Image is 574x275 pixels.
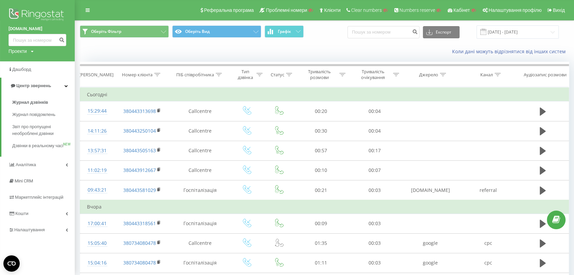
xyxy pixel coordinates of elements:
td: 00:03 [348,253,401,273]
input: Пошук за номером [8,34,66,46]
div: Статус [271,72,284,78]
span: Маркетплейс інтеграцій [15,195,64,200]
a: Звіт про пропущені необроблені дзвінки [12,121,75,140]
span: Налаштування профілю [488,7,541,13]
button: Графік [265,25,304,38]
td: referral [459,180,517,200]
td: 00:03 [348,233,401,253]
span: Графік [278,29,291,34]
a: 380443250104 [123,127,156,134]
span: Оберіть Фільтр [91,29,121,34]
div: 13:57:31 [87,144,107,157]
a: 380443505163 [123,147,156,154]
span: Клієнти [324,7,341,13]
td: 00:10 [294,160,348,180]
a: 380734080478 [123,259,156,266]
div: 15:29:44 [87,104,107,118]
a: Центр звернень [1,78,75,94]
td: 00:20 [294,101,348,121]
input: Пошук за номером [347,26,419,38]
button: Оберіть Вид [172,25,261,38]
span: Вихід [553,7,565,13]
div: Тип дзвінка [236,69,255,80]
td: Вчора [80,200,569,214]
a: Коли дані можуть відрізнятися вiд інших систем [452,48,569,55]
td: Callcentre [170,160,230,180]
span: Журнал повідомлень [12,111,55,118]
span: Реферальна програма [204,7,254,13]
td: [DOMAIN_NAME] [401,180,459,200]
button: Оберіть Фільтр [80,25,169,38]
div: ПІБ співробітника [176,72,214,78]
td: Госпіталізація [170,180,230,200]
a: 380443581029 [123,187,156,193]
span: Clear numbers [351,7,382,13]
td: cpc [459,253,517,273]
td: Callcentre [170,233,230,253]
a: 380443318561 [123,220,156,227]
span: Дашборд [12,67,31,72]
span: Кошти [15,211,28,216]
td: google [401,233,459,253]
span: Mini CRM [15,178,33,183]
div: Тривалість очікування [355,69,391,80]
td: 00:09 [294,214,348,233]
td: Callcentre [170,121,230,141]
div: Канал [480,72,493,78]
div: 17:00:41 [87,217,107,230]
span: Проблемні номери [266,7,307,13]
td: Сьогодні [80,88,569,101]
td: 00:04 [348,121,401,141]
span: Numbers reserve [399,7,435,13]
div: 09:43:21 [87,183,107,197]
span: Кабінет [453,7,470,13]
div: Тривалість розмови [301,69,338,80]
img: Ringostat logo [8,7,66,24]
td: 00:04 [348,101,401,121]
button: Експорт [423,26,460,38]
td: Callcentre [170,101,230,121]
span: Центр звернень [16,83,51,88]
td: 01:11 [294,253,348,273]
div: 14:11:26 [87,124,107,138]
td: 00:57 [294,141,348,160]
a: Дзвінки в реальному часіNEW [12,140,75,152]
td: cpc [459,233,517,253]
td: google [401,253,459,273]
a: 380734080478 [123,240,156,246]
div: Джерело [419,72,438,78]
td: 00:07 [348,160,401,180]
a: [DOMAIN_NAME] [8,25,66,32]
span: Аналiтика [16,162,36,167]
a: 380443313698 [123,108,156,114]
span: Журнал дзвінків [12,99,48,106]
td: Callcentre [170,141,230,160]
span: Налаштування [14,227,45,232]
span: Звіт про пропущені необроблені дзвінки [12,123,71,137]
div: 11:02:19 [87,164,107,177]
div: 15:04:16 [87,256,107,270]
div: Номер клієнта [122,72,153,78]
a: Журнал повідомлень [12,109,75,121]
div: 15:05:40 [87,237,107,250]
td: 00:03 [348,214,401,233]
div: Аудіозапис розмови [524,72,567,78]
span: Дзвінки в реальному часі [12,142,63,149]
td: Госпіталізація [170,214,230,233]
td: 00:21 [294,180,348,200]
a: Журнал дзвінків [12,96,75,109]
a: 380443912667 [123,167,156,173]
td: 00:17 [348,141,401,160]
td: 01:35 [294,233,348,253]
button: Open CMP widget [3,255,20,272]
td: Госпіталізація [170,253,230,273]
td: 00:30 [294,121,348,141]
div: [PERSON_NAME] [79,72,113,78]
div: Проекти [8,48,27,55]
td: 00:03 [348,180,401,200]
